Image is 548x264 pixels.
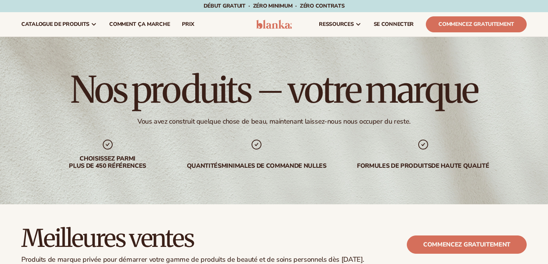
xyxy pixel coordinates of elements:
[313,12,367,37] a: ressources
[357,162,432,170] font: Formules de produits
[176,12,200,37] a: prix
[137,117,411,126] font: Vous avez construit quelque chose de beau, maintenant laissez-nous nous occuper du reste.
[204,2,245,10] font: Début gratuit
[253,2,293,10] font: ZÉRO minimum
[15,12,103,37] a: catalogue de produits
[80,154,135,163] font: Choisissez parmi
[109,21,170,28] font: Comment ça marche
[103,12,176,37] a: Comment ça marche
[21,255,364,264] font: Produits de marque privée pour démarrer votre gamme de produits de beauté et de soins personnels ...
[300,2,344,10] font: ZÉRO contrats
[319,21,354,28] font: ressources
[295,2,297,10] font: ·
[374,21,414,28] font: SE CONNECTER
[69,162,146,170] font: plus de 450 références
[249,2,250,10] font: ·
[21,21,89,28] font: catalogue de produits
[70,67,477,113] font: Nos produits – votre marque
[182,21,194,28] font: prix
[187,162,221,170] font: Quantités
[423,240,510,249] font: Commencez gratuitement
[426,16,527,32] a: Commencez gratuitement
[368,12,420,37] a: SE CONNECTER
[438,21,514,28] font: Commencez gratuitement
[431,162,489,170] font: de haute qualité
[21,223,194,253] font: Meilleures ventes
[407,235,527,254] a: Commencez gratuitement
[221,162,327,170] font: minimales de commande nulles
[256,20,292,29] img: logo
